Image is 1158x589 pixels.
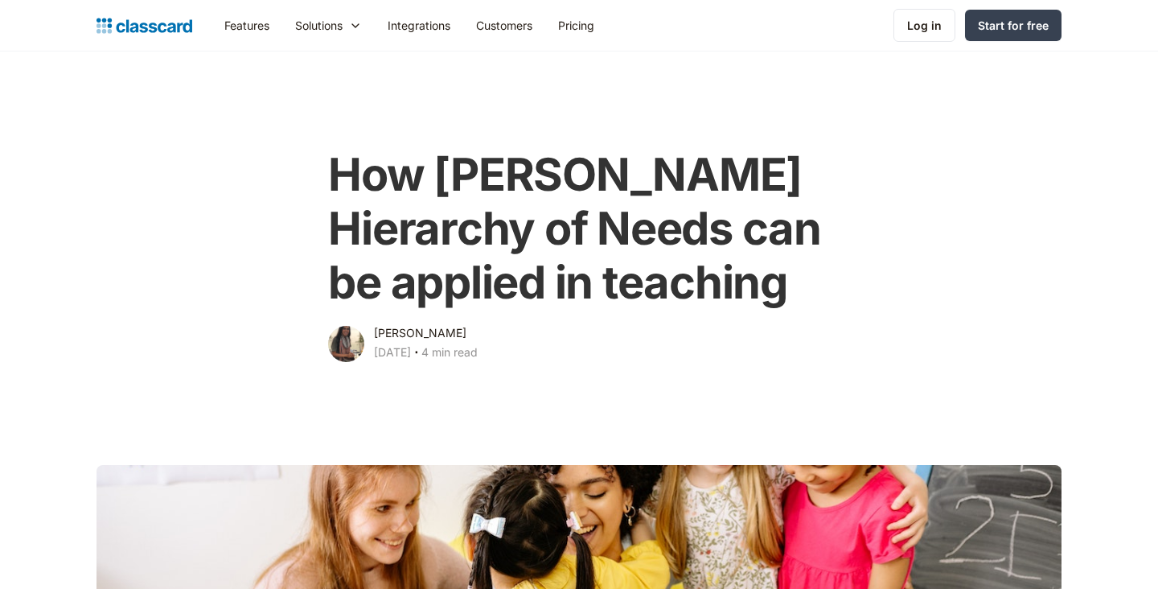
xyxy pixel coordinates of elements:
[965,10,1061,41] a: Start for free
[545,7,607,43] a: Pricing
[978,17,1049,34] div: Start for free
[421,343,478,362] div: 4 min read
[295,17,343,34] div: Solutions
[411,343,421,365] div: ‧
[328,148,829,311] h1: How [PERSON_NAME] Hierarchy of Needs can be applied in teaching
[282,7,375,43] div: Solutions
[907,17,942,34] div: Log in
[211,7,282,43] a: Features
[463,7,545,43] a: Customers
[96,14,192,37] a: home
[374,323,466,343] div: [PERSON_NAME]
[893,9,955,42] a: Log in
[375,7,463,43] a: Integrations
[374,343,411,362] div: [DATE]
